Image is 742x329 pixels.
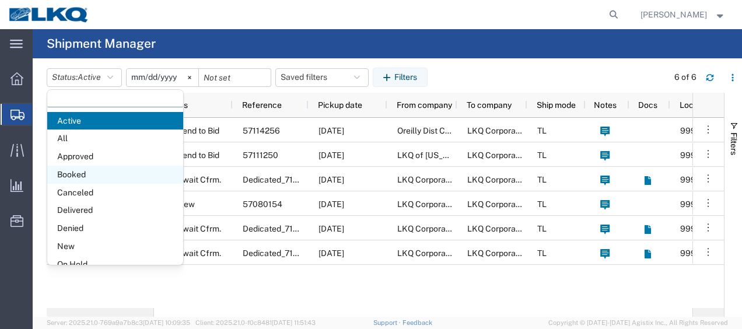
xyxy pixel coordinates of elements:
[397,224,460,233] span: LKQ Corporation
[195,319,316,326] span: Client: 2025.21.0-f0c8481
[674,71,696,83] div: 6 of 6
[47,29,156,58] h4: Shipment Manager
[467,126,530,135] span: LKQ Corporation
[467,100,512,110] span: To company
[467,224,530,233] span: LKQ Corporation
[397,199,460,209] span: LKQ Corporation
[177,192,195,216] span: New
[272,319,316,326] span: [DATE] 11:51:43
[47,219,183,237] span: Denied
[47,319,190,326] span: Server: 2025.21.0-769a9a7b8c3
[47,166,183,184] span: Booked
[243,224,369,233] span: Dedicated_7100_1635_Eng Trans
[373,319,402,326] a: Support
[243,175,369,184] span: Dedicated_7100_1635_Eng Trans
[397,249,460,258] span: LKQ Corporation
[729,132,738,155] span: Filters
[640,8,707,21] span: Robert Benette
[177,216,221,241] span: Await Cfrm.
[8,6,90,23] img: logo
[47,129,183,148] span: All
[318,199,344,209] span: 10/16/2025
[47,184,183,202] span: Canceled
[467,150,530,160] span: LKQ Corporation
[275,68,369,87] button: Saved filters
[467,175,530,184] span: LKQ Corporation
[127,69,198,86] input: Not set
[177,167,221,192] span: Await Cfrm.
[640,8,726,22] button: [PERSON_NAME]
[47,256,183,274] span: On Hold
[243,199,282,209] span: 57080154
[397,175,460,184] span: LKQ Corporation
[177,241,221,265] span: Await Cfrm.
[680,100,712,110] span: Location
[143,319,190,326] span: [DATE] 10:09:35
[318,126,344,135] span: 10/20/2025
[594,100,617,110] span: Notes
[318,249,344,258] span: 11/03/2025
[537,249,547,258] span: TL
[47,148,183,166] span: Approved
[78,72,101,82] span: Active
[47,112,183,130] span: Active
[242,100,282,110] span: Reference
[402,319,432,326] a: Feedback
[199,69,271,86] input: Not set
[537,224,547,233] span: TL
[548,318,728,328] span: Copyright © [DATE]-[DATE] Agistix Inc., All Rights Reserved
[318,100,362,110] span: Pickup date
[318,224,344,233] span: 11/10/2025
[537,126,547,135] span: TL
[177,118,219,143] span: Send to Bid
[318,150,344,160] span: 10/20/2025
[537,199,547,209] span: TL
[243,150,278,160] span: 57111250
[537,175,547,184] span: TL
[47,237,183,256] span: New
[243,249,369,258] span: Dedicated_7100_1635_Eng Trans
[397,150,644,160] span: LKQ of Michigan - Belleville, Mi
[177,143,219,167] span: Send to Bid
[243,126,280,135] span: 57114256
[467,199,530,209] span: LKQ Corporation
[537,150,547,160] span: TL
[47,201,183,219] span: Delivered
[638,100,657,110] span: Docs
[373,68,428,86] button: Filters
[467,249,530,258] span: LKQ Corporation
[537,100,576,110] span: Ship mode
[47,68,122,87] button: Status:Active
[397,100,452,110] span: From company
[318,175,344,184] span: 11/17/2025
[397,126,453,135] span: Oreilly Dist Ctn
